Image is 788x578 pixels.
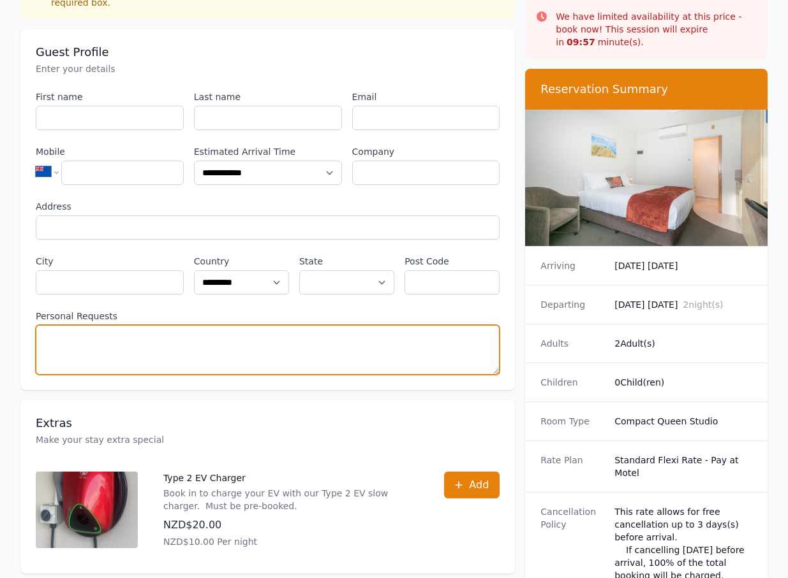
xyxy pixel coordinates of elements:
[163,535,419,548] p: NZD$10.00 Per night
[405,255,500,268] label: Post Code
[194,145,342,158] label: Estimated Arrival Time
[540,82,752,97] h3: Reservation Summary
[194,90,342,103] label: Last name
[556,10,757,48] p: We have limited availability at this price - book now! This session will expire in minute(s).
[163,487,419,512] p: Book in to charge your EV with our Type 2 EV slow charger. Must be pre-booked.
[36,310,500,322] label: Personal Requests
[614,454,752,479] dd: Standard Flexi Rate - Pay at Motel
[614,337,752,350] dd: 2 Adult(s)
[36,200,500,213] label: Address
[540,337,604,350] dt: Adults
[540,454,604,479] dt: Rate Plan
[36,255,184,268] label: City
[352,145,500,158] label: Company
[614,259,752,272] dd: [DATE] [DATE]
[36,472,138,548] img: Type 2 EV Charger
[683,300,723,310] span: 2 night(s)
[444,472,500,498] button: Add
[36,433,500,446] p: Make your stay extra special
[36,62,500,75] p: Enter your details
[540,298,604,311] dt: Departing
[540,415,604,428] dt: Room Type
[163,517,419,533] p: NZD$20.00
[540,376,604,389] dt: Children
[614,376,752,389] dd: 0 Child(ren)
[469,477,489,493] span: Add
[352,90,500,103] label: Email
[194,255,289,268] label: Country
[540,259,604,272] dt: Arriving
[525,110,768,246] img: Compact Queen Studio
[614,298,752,311] dd: [DATE] [DATE]
[614,415,752,428] dd: Compact Queen Studio
[36,145,184,158] label: Mobile
[36,45,500,60] h3: Guest Profile
[36,415,500,431] h3: Extras
[36,90,184,103] label: First name
[163,472,419,484] p: Type 2 EV Charger
[299,255,394,268] label: State
[567,37,595,47] strong: 09 : 57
